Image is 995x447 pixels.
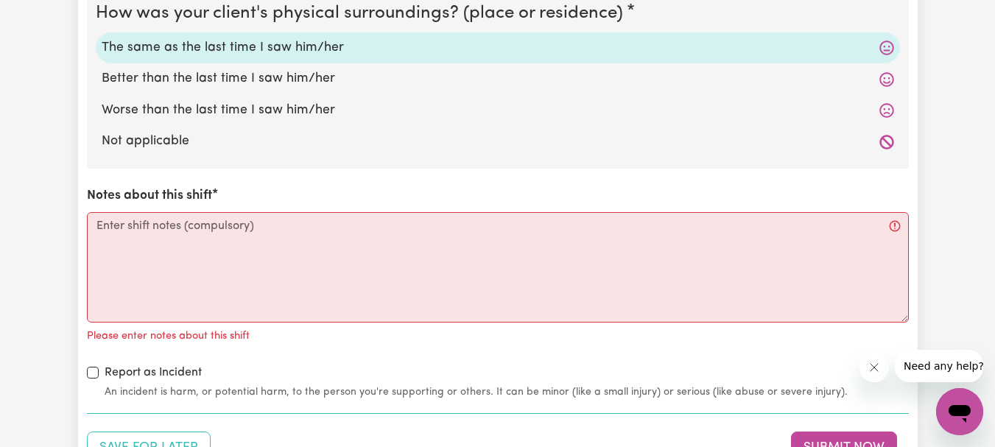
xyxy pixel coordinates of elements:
label: Not applicable [102,132,894,151]
label: Worse than the last time I saw him/her [102,101,894,120]
iframe: Close message [859,353,889,382]
span: Need any help? [9,10,89,22]
small: An incident is harm, or potential harm, to the person you're supporting or others. It can be mino... [105,384,909,400]
label: Better than the last time I saw him/her [102,69,894,88]
iframe: Button to launch messaging window [936,388,983,435]
p: Please enter notes about this shift [87,328,250,345]
label: The same as the last time I saw him/her [102,38,894,57]
label: Report as Incident [105,364,202,381]
label: Notes about this shift [87,186,212,205]
iframe: Message from company [895,350,983,382]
